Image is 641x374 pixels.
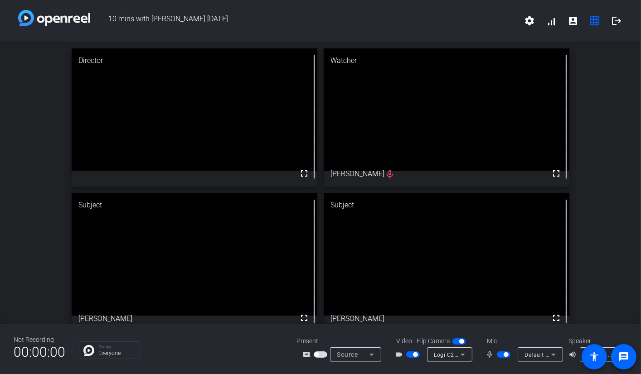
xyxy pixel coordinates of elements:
mat-icon: message [618,351,629,362]
div: Director [72,48,317,73]
span: Video [396,336,412,346]
div: Speaker [568,336,623,346]
div: Mic [478,336,568,346]
div: Not Recording [14,335,65,345]
mat-icon: settings [524,15,535,26]
div: Present [296,336,387,346]
mat-icon: fullscreen [299,312,310,323]
img: Chat Icon [83,345,94,356]
div: Watcher [324,48,569,73]
mat-icon: volume_up [568,349,579,360]
button: signal_cellular_alt [540,10,562,32]
mat-icon: screen_share_outline [303,349,314,360]
mat-icon: videocam_outline [395,349,406,360]
img: white-gradient.svg [18,10,90,26]
span: 10 mins with [PERSON_NAME] [DATE] [90,10,519,32]
div: Subject [324,193,569,217]
mat-icon: fullscreen [299,168,310,179]
div: Subject [72,193,317,217]
mat-icon: accessibility [589,351,600,362]
mat-icon: account_box [568,15,578,26]
mat-icon: mic_none [486,349,497,360]
mat-icon: fullscreen [551,168,562,179]
p: Group [98,345,135,349]
mat-icon: fullscreen [551,312,562,323]
p: Everyone [98,350,135,356]
span: 00:00:00 [14,341,65,363]
span: Source [337,351,358,358]
span: Logi C270 HD WebCam (046d:0825) [434,351,531,358]
mat-icon: grid_on [589,15,600,26]
span: Flip Camera [417,336,450,346]
mat-icon: logout [611,15,622,26]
